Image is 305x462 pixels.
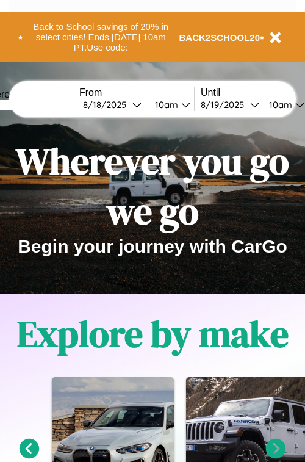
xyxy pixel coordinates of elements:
b: BACK2SCHOOL20 [179,32,260,43]
div: 10am [263,99,295,110]
div: 10am [149,99,181,110]
button: Back to School savings of 20% in select cities! Ends [DATE] 10am PT.Use code: [23,18,179,56]
button: 10am [145,98,194,111]
label: From [79,87,194,98]
div: 8 / 18 / 2025 [83,99,132,110]
h1: Explore by make [17,309,289,359]
div: 8 / 19 / 2025 [201,99,250,110]
button: 8/18/2025 [79,98,145,111]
